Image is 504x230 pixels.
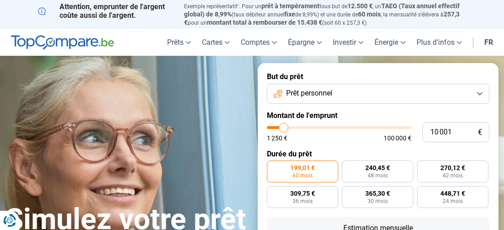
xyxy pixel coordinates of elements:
span: 309,75 € [290,190,315,197]
span: 257,3 € [184,11,460,26]
span: fixe [284,11,295,18]
span: 12.500 € [347,2,373,10]
span: 48 mois [368,173,388,178]
span: 24 mois [443,198,463,204]
img: TopCompare [11,35,114,50]
a: Prêts [162,29,196,56]
span: 448,71 € [440,190,465,197]
a: Épargne [282,29,327,56]
span: 240,45 € [365,165,390,171]
a: Comptes [235,29,282,56]
span: 100 000 € [384,135,412,141]
span: Prêt personnel [286,88,332,98]
span: 30 mois [368,198,388,204]
span: 60 mois [293,173,313,178]
a: Investir [327,29,369,56]
span: 42 mois [443,173,463,178]
label: Montant de l'emprunt [267,111,490,120]
a: Énergie [369,29,411,56]
span: 1 250 € [267,135,287,141]
button: Prêt personnel [267,84,490,104]
span: 36 mois [293,198,313,204]
p: Attention, emprunter de l'argent coûte aussi de l'argent. [38,2,173,20]
span: prêt à tempérament [261,2,320,10]
label: But du prêt [267,72,490,81]
a: fr [479,29,499,56]
a: Cartes [196,29,235,56]
p: Exemple représentatif : Pour un tous but de , un (taux débiteur annuel de 8,99%) et une durée de ... [184,2,466,27]
label: Durée du prêt [267,150,490,158]
span: TAEG (Taux annuel effectif global) de 8,99% [184,2,460,18]
span: 365,30 € [365,190,390,197]
a: Plus d'infos [411,29,467,56]
span: 60 mois [358,11,381,18]
span: € [478,128,482,136]
span: 199,01 € [290,165,315,171]
span: 270,12 € [440,165,465,171]
span: montant total à rembourser de 15.438 € [207,19,322,26]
